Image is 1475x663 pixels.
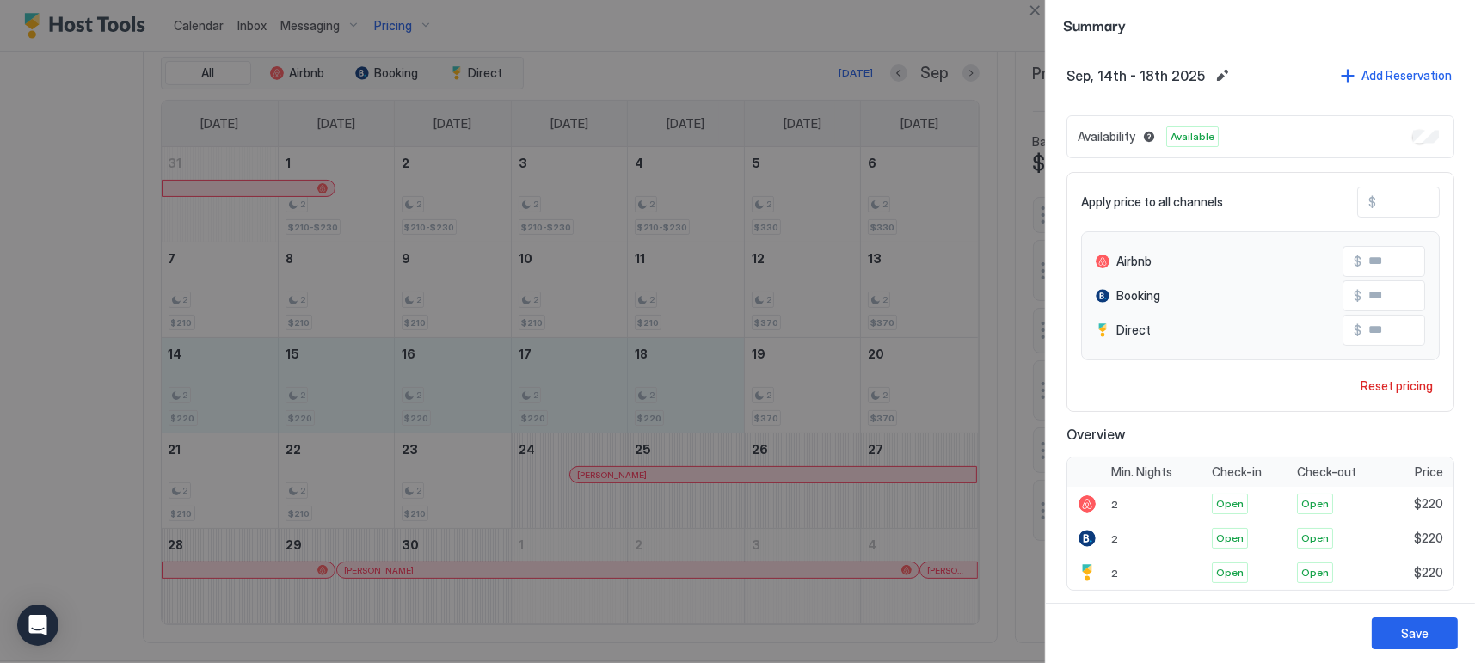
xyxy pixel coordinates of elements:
span: 2 [1111,532,1118,545]
span: Check-in [1212,464,1262,480]
span: Booking [1116,288,1160,304]
span: Airbnb [1116,254,1152,269]
span: $ [1354,288,1361,304]
span: Price [1415,464,1443,480]
span: $ [1354,322,1361,338]
span: Summary [1063,14,1458,35]
span: Available [1171,129,1214,144]
span: Overview [1066,426,1454,443]
span: Open [1301,531,1329,546]
span: Direct [1116,322,1151,338]
span: Sep, 14th - 18th 2025 [1066,67,1205,84]
button: Save [1372,617,1458,649]
span: Open [1216,496,1244,512]
span: Check-out [1297,464,1356,480]
span: Open [1216,531,1244,546]
button: Edit date range [1212,65,1232,86]
span: Availability [1078,129,1135,144]
div: Open Intercom Messenger [17,605,58,646]
button: Add Reservation [1338,64,1454,87]
span: $ [1354,254,1361,269]
span: Apply price to all channels [1081,194,1223,210]
span: Open [1216,565,1244,580]
div: Add Reservation [1361,66,1452,84]
button: Reset pricing [1354,374,1440,397]
span: $220 [1414,496,1443,512]
span: 2 [1111,567,1118,580]
div: Save [1401,624,1429,642]
span: Open [1301,496,1329,512]
span: $220 [1414,565,1443,580]
span: $220 [1414,531,1443,546]
div: Reset pricing [1361,377,1433,395]
span: 2 [1111,498,1118,511]
span: $ [1368,194,1376,210]
span: Open [1301,565,1329,580]
span: Min. Nights [1111,464,1172,480]
button: Blocked dates override all pricing rules and remain unavailable until manually unblocked [1139,126,1159,147]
